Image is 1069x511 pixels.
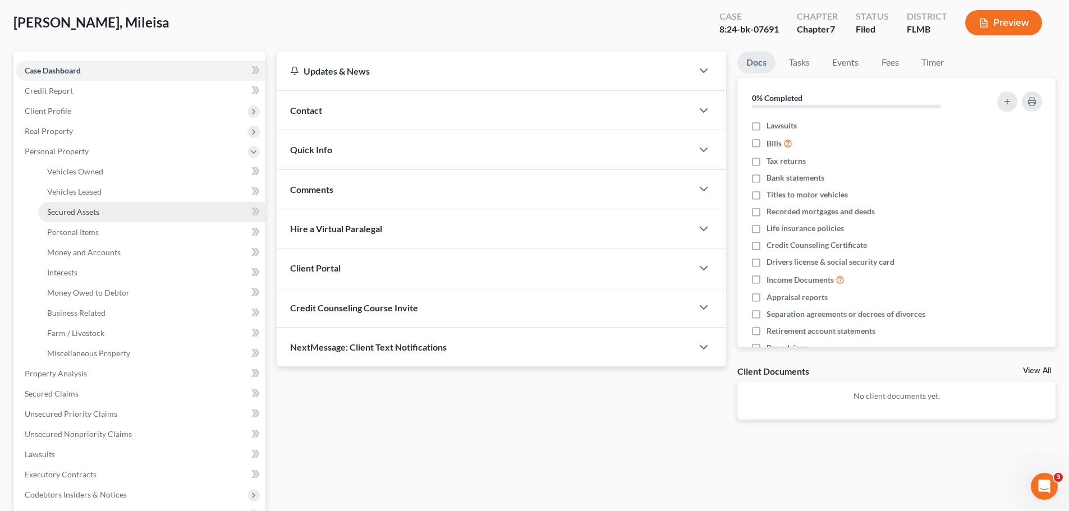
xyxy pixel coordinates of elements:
[290,144,332,155] span: Quick Info
[290,105,322,116] span: Contact
[16,404,265,424] a: Unsecured Priority Claims
[767,256,894,268] span: Drivers license & social security card
[767,189,848,200] span: Titles to motor vehicles
[16,464,265,485] a: Executory Contracts
[25,469,97,479] span: Executory Contracts
[290,302,418,313] span: Credit Counseling Course Invite
[16,444,265,464] a: Lawsuits
[737,365,809,377] div: Client Documents
[16,384,265,404] a: Secured Claims
[16,81,265,101] a: Credit Report
[767,172,824,183] span: Bank statements
[719,23,779,36] div: 8:24-bk-07691
[767,240,867,251] span: Credit Counseling Certificate
[767,325,875,337] span: Retirement account statements
[965,10,1042,35] button: Preview
[780,52,819,73] a: Tasks
[767,223,844,234] span: Life insurance policies
[290,223,382,234] span: Hire a Virtual Paralegal
[767,120,797,131] span: Lawsuits
[907,23,947,36] div: FLMB
[767,309,925,320] span: Separation agreements or decrees of divorces
[25,126,73,136] span: Real Property
[767,206,875,217] span: Recorded mortgages and deeds
[856,23,889,36] div: Filed
[290,184,333,195] span: Comments
[16,61,265,81] a: Case Dashboard
[38,182,265,202] a: Vehicles Leased
[25,409,117,418] span: Unsecured Priority Claims
[38,323,265,343] a: Farm / Livestock
[16,363,265,384] a: Property Analysis
[872,52,908,73] a: Fees
[38,242,265,263] a: Money and Accounts
[830,24,835,34] span: 7
[38,263,265,283] a: Interests
[38,343,265,363] a: Miscellaneous Property
[47,187,102,196] span: Vehicles Leased
[823,52,868,73] a: Events
[25,86,73,95] span: Credit Report
[38,162,265,182] a: Vehicles Owned
[25,369,87,378] span: Property Analysis
[767,292,828,303] span: Appraisal reports
[25,66,81,75] span: Case Dashboard
[16,424,265,444] a: Unsecured Nonpriority Claims
[25,429,132,439] span: Unsecured Nonpriority Claims
[719,10,779,23] div: Case
[767,342,807,353] span: Pay advices
[25,490,127,499] span: Codebtors Insiders & Notices
[38,283,265,303] a: Money Owed to Debtor
[47,167,103,176] span: Vehicles Owned
[47,207,99,217] span: Secured Assets
[856,10,889,23] div: Status
[797,10,838,23] div: Chapter
[907,10,947,23] div: District
[13,14,169,30] span: [PERSON_NAME], Mileisa
[752,93,802,103] strong: 0% Completed
[38,222,265,242] a: Personal Items
[38,202,265,222] a: Secured Assets
[47,288,130,297] span: Money Owed to Debtor
[47,308,105,317] span: Business Related
[1023,367,1051,375] a: View All
[912,52,953,73] a: Timer
[38,303,265,323] a: Business Related
[1054,473,1063,482] span: 3
[47,227,99,237] span: Personal Items
[47,348,130,358] span: Miscellaneous Property
[290,263,341,273] span: Client Portal
[290,342,447,352] span: NextMessage: Client Text Notifications
[25,449,55,459] span: Lawsuits
[767,155,806,167] span: Tax returns
[47,268,77,277] span: Interests
[746,390,1047,402] p: No client documents yet.
[1031,473,1058,500] iframe: Intercom live chat
[767,138,782,149] span: Bills
[797,23,838,36] div: Chapter
[767,274,834,286] span: Income Documents
[290,65,679,77] div: Updates & News
[737,52,776,73] a: Docs
[47,328,104,338] span: Farm / Livestock
[25,389,79,398] span: Secured Claims
[47,247,121,257] span: Money and Accounts
[25,106,71,116] span: Client Profile
[25,146,89,156] span: Personal Property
